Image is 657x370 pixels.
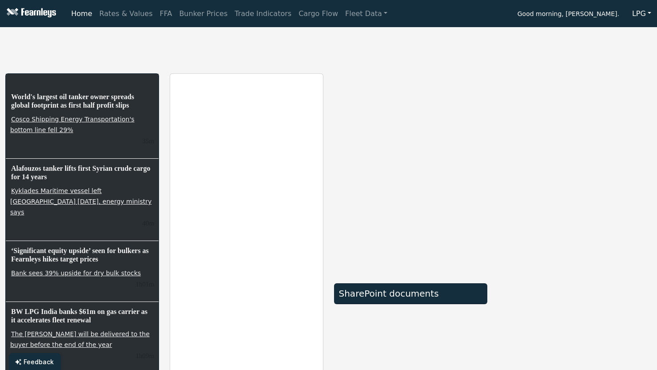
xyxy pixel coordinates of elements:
[334,73,488,273] iframe: market overview TradingView widget
[142,220,154,227] small: 02/09/2025, 08:45:48
[339,288,483,299] div: SharePoint documents
[498,180,652,278] iframe: mini symbol-overview TradingView widget
[342,5,391,23] a: Fleet Data
[156,5,176,23] a: FFA
[10,269,142,277] a: Bank sees 39% upside for dry bulk stocks
[10,115,135,134] a: Cosco Shipping Energy Transportation's bottom line fell 29%
[626,5,657,22] button: LPG
[5,31,652,63] iframe: tickers TradingView widget
[135,281,154,288] small: 02/09/2025, 08:25:26
[231,5,295,23] a: Trade Indicators
[142,137,154,145] small: 02/09/2025, 08:51:04
[518,7,619,22] span: Good morning, [PERSON_NAME].
[10,245,154,264] h6: ‘Significant equity upside’ seen for bulkers as Fearnleys hikes target prices
[135,352,154,359] small: 02/09/2025, 08:16:52
[10,163,154,182] h6: Alafouzos tanker lifts first Syrian crude cargo for 14 years
[175,5,231,23] a: Bunker Prices
[10,330,150,349] a: The [PERSON_NAME] will be delivered to the buyer before the end of the year
[4,8,56,19] img: Fearnleys Logo
[498,73,652,171] iframe: mini symbol-overview TradingView widget
[10,306,154,325] h6: BW LPG India banks $61m on gas carrier as it accelerates fleet renewal
[10,92,154,110] h6: World's largest oil tanker owner spreads global footprint as first half profit slips
[68,5,96,23] a: Home
[10,186,151,217] a: Kyklades Maritime vessel left [GEOGRAPHIC_DATA] [DATE], energy ministry says
[96,5,156,23] a: Rates & Values
[295,5,342,23] a: Cargo Flow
